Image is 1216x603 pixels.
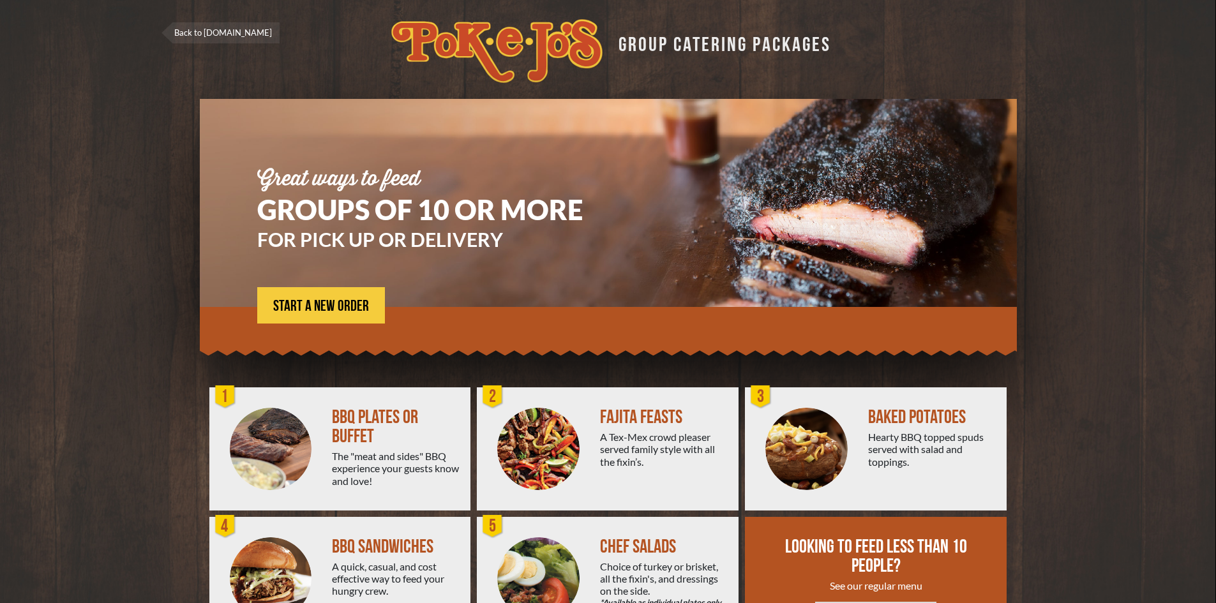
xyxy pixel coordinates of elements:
[161,22,280,43] a: Back to [DOMAIN_NAME]
[257,169,621,190] div: Great ways to feed
[257,196,621,223] h1: GROUPS OF 10 OR MORE
[213,384,238,410] div: 1
[332,537,460,556] div: BBQ SANDWICHES
[391,19,603,83] img: logo.svg
[332,450,460,487] div: The "meat and sides" BBQ experience your guests know and love!
[257,287,385,324] a: START A NEW ORDER
[783,579,970,592] div: See our regular menu
[600,537,728,556] div: CHEF SALADS
[609,29,831,54] div: GROUP CATERING PACKAGES
[480,384,506,410] div: 2
[497,408,580,490] img: PEJ-Fajitas.png
[868,408,996,427] div: BAKED POTATOES
[230,408,312,490] img: PEJ-BBQ-Buffet.png
[748,384,774,410] div: 3
[273,299,369,314] span: START A NEW ORDER
[765,408,848,490] img: PEJ-Baked-Potato.png
[332,408,460,446] div: BBQ PLATES OR BUFFET
[868,431,996,468] div: Hearty BBQ topped spuds served with salad and toppings.
[600,431,728,468] div: A Tex-Mex crowd pleaser served family style with all the fixin’s.
[600,408,728,427] div: FAJITA FEASTS
[480,514,506,539] div: 5
[213,514,238,539] div: 4
[332,560,460,597] div: A quick, casual, and cost effective way to feed your hungry crew.
[783,537,970,576] div: LOOKING TO FEED LESS THAN 10 PEOPLE?
[257,230,621,249] h3: FOR PICK UP OR DELIVERY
